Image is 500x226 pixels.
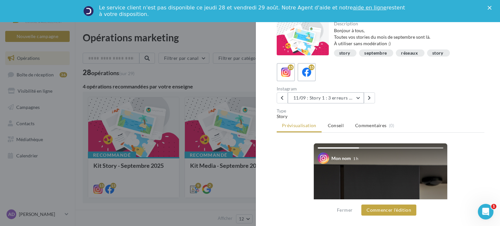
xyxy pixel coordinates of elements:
[277,113,484,120] div: Story
[331,155,351,162] div: Mon nom
[99,5,406,18] div: Le service client n'est pas disponible ce jeudi 28 et vendredi 29 août. Notre Agent d'aide et not...
[389,123,395,128] span: (0)
[353,156,358,161] div: 1 h
[353,5,386,11] a: aide en ligne
[288,92,364,103] button: 11/09 : Story 1 : 3 erreurs à éviter quand on conçoit une cuisine
[488,6,494,10] div: Fermer
[277,109,484,113] div: Type
[334,206,355,214] button: Fermer
[491,204,496,209] span: 1
[334,27,479,47] div: Bonjour à tous, Toutes vos stories du mois de septembre sont là. À utiliser sans modération :)
[355,122,386,129] span: Commentaires
[432,51,443,56] div: story
[478,204,493,219] iframe: Intercom live chat
[401,51,418,56] div: réseaux
[334,21,479,26] div: Description
[83,6,94,16] img: Profile image for Service-Client
[277,86,378,91] div: Instagram
[361,205,416,216] button: Commencer l'édition
[288,64,294,70] div: 15
[309,64,314,70] div: 15
[364,51,387,56] div: septembre
[339,51,350,56] div: story
[328,123,344,128] span: Conseil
